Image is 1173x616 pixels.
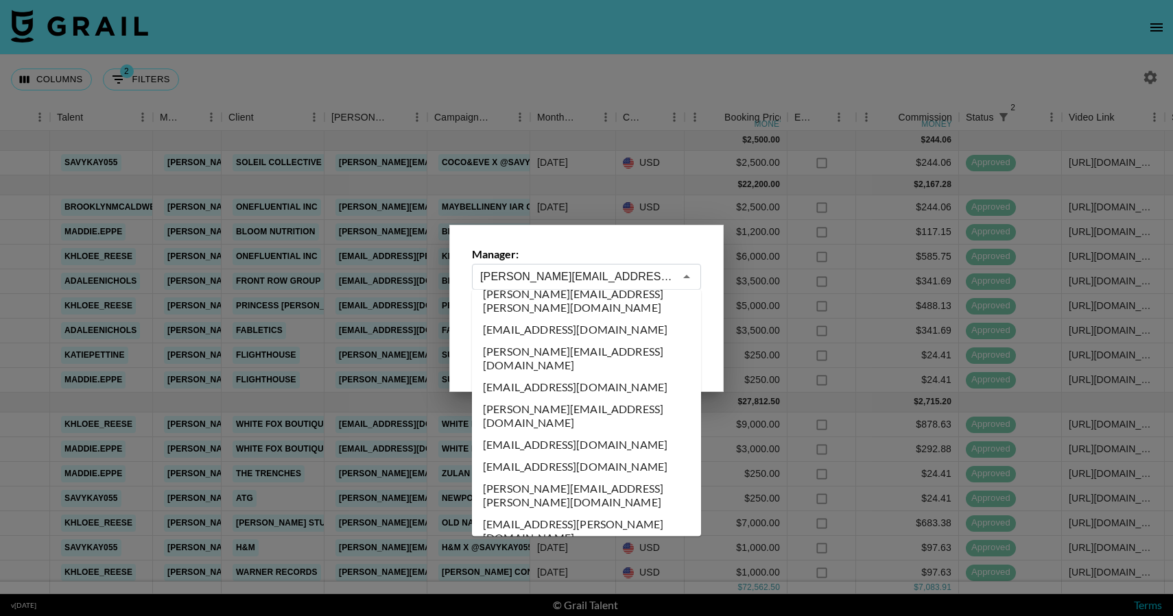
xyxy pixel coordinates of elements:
li: [EMAIL_ADDRESS][DOMAIN_NAME] [472,377,701,399]
li: [PERSON_NAME][EMAIL_ADDRESS][DOMAIN_NAME] [472,399,701,434]
li: [PERSON_NAME][EMAIL_ADDRESS][DOMAIN_NAME] [472,341,701,377]
li: [PERSON_NAME][EMAIL_ADDRESS][PERSON_NAME][DOMAIN_NAME] [472,284,701,319]
label: Manager: [472,247,701,261]
li: [PERSON_NAME][EMAIL_ADDRESS][PERSON_NAME][DOMAIN_NAME] [472,478,701,514]
button: Close [677,267,696,286]
li: [EMAIL_ADDRESS][PERSON_NAME][DOMAIN_NAME] [472,514,701,550]
li: [EMAIL_ADDRESS][DOMAIN_NAME] [472,319,701,341]
li: [EMAIL_ADDRESS][DOMAIN_NAME] [472,434,701,456]
li: [EMAIL_ADDRESS][DOMAIN_NAME] [472,456,701,478]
